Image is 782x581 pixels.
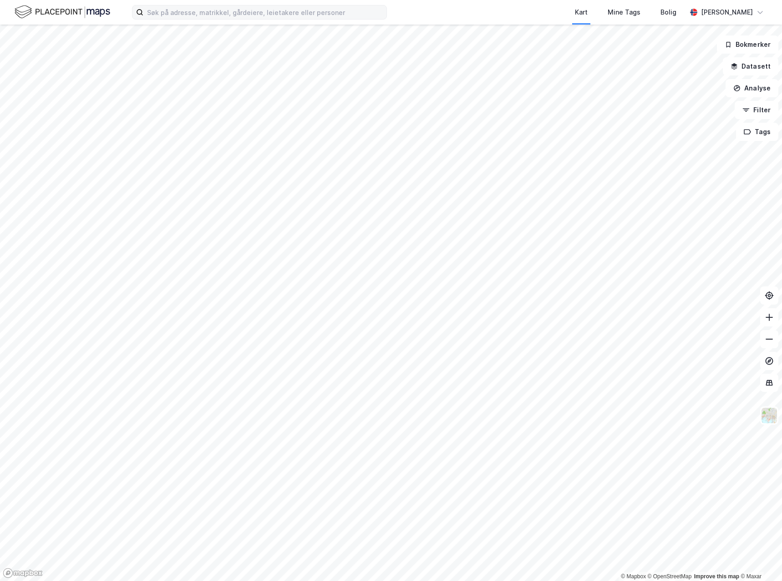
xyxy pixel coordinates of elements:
[575,7,588,18] div: Kart
[608,7,640,18] div: Mine Tags
[736,537,782,581] iframe: Chat Widget
[143,5,386,19] input: Søk på adresse, matrikkel, gårdeiere, leietakere eller personer
[701,7,753,18] div: [PERSON_NAME]
[660,7,676,18] div: Bolig
[15,4,110,20] img: logo.f888ab2527a4732fd821a326f86c7f29.svg
[736,537,782,581] div: Kontrollprogram for chat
